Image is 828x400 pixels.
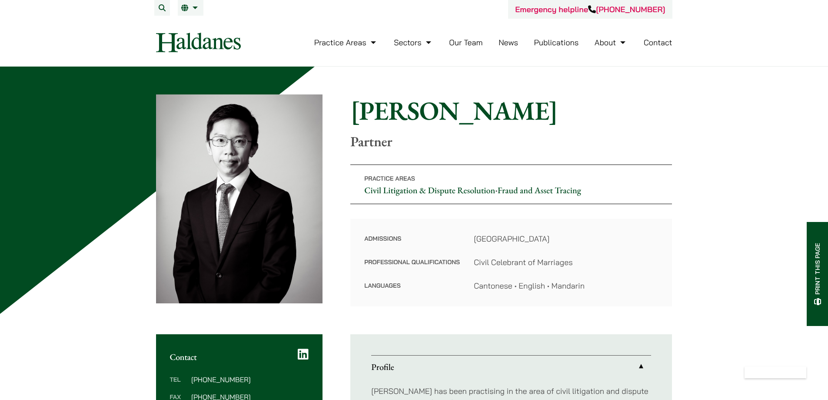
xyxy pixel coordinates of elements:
[350,133,672,150] p: Partner
[449,37,482,47] a: Our Team
[298,348,309,360] a: LinkedIn
[498,185,581,196] a: Fraud and Asset Tracing
[644,37,672,47] a: Contact
[156,94,323,303] img: Henry Ma photo
[515,4,665,14] a: Emergency helpline[PHONE_NUMBER]
[364,185,495,196] a: Civil Litigation & Dispute Resolution
[371,356,651,378] a: Profile
[474,233,658,245] dd: [GEOGRAPHIC_DATA]
[314,37,378,47] a: Practice Areas
[595,37,628,47] a: About
[170,352,309,362] h2: Contact
[364,175,415,182] span: Practice Areas
[534,37,579,47] a: Publications
[474,256,658,268] dd: Civil Celebrant of Marriages
[474,280,658,292] dd: Cantonese • English • Mandarin
[350,165,672,204] p: •
[191,376,309,383] dd: [PHONE_NUMBER]
[364,256,460,280] dt: Professional Qualifications
[364,280,460,292] dt: Languages
[364,233,460,256] dt: Admissions
[181,4,200,11] a: EN
[394,37,433,47] a: Sectors
[170,376,188,393] dt: Tel
[350,95,672,126] h1: [PERSON_NAME]
[499,37,518,47] a: News
[156,33,241,52] img: Logo of Haldanes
